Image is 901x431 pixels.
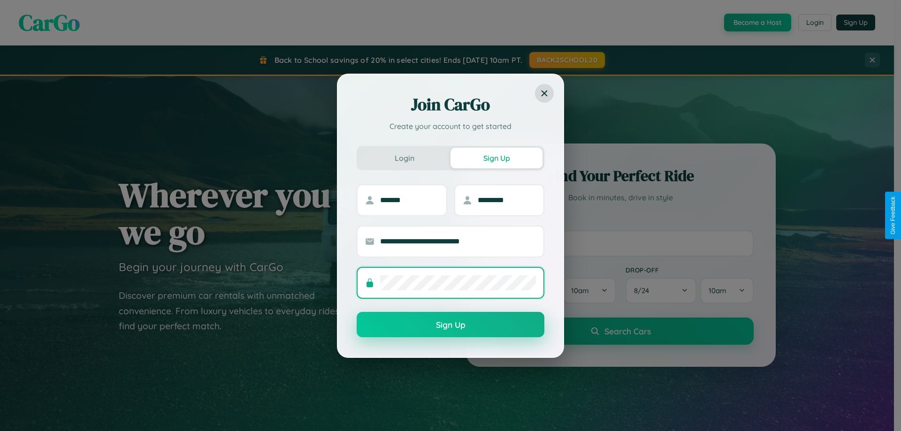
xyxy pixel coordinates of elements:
[890,197,896,234] div: Give Feedback
[359,148,450,168] button: Login
[357,121,544,132] p: Create your account to get started
[357,312,544,337] button: Sign Up
[357,93,544,116] h2: Join CarGo
[450,148,542,168] button: Sign Up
